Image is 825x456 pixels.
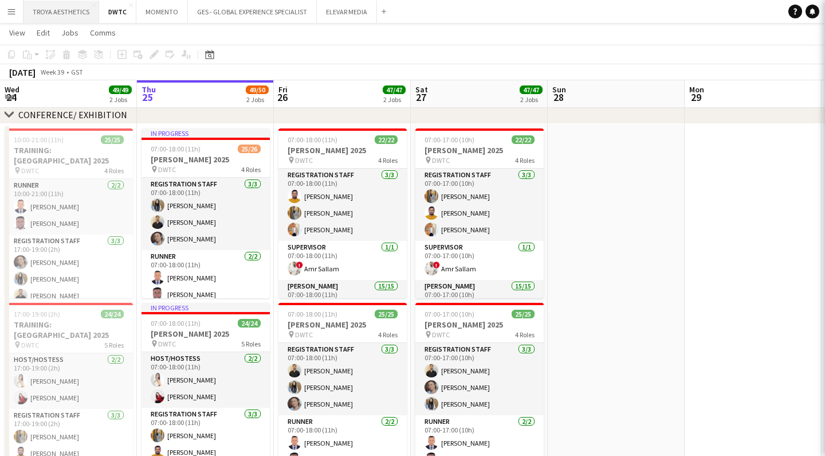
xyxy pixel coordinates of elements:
span: DWTC [432,330,450,339]
span: 28 [551,91,566,104]
span: 4 Roles [378,330,398,339]
h3: [PERSON_NAME] 2025 [142,329,270,339]
button: GES - GLOBAL EXPERIENCE SPECIALIST [188,1,317,23]
div: 2 Jobs [520,95,542,104]
app-card-role: Registration Staff3/307:00-18:00 (11h)[PERSON_NAME][PERSON_NAME][PERSON_NAME] [278,169,407,241]
a: Jobs [57,25,83,40]
span: Sun [552,84,566,95]
a: Edit [32,25,54,40]
span: 4 Roles [515,330,535,339]
span: 07:00-18:00 (11h) [288,310,337,318]
div: [DATE] [9,67,36,78]
app-job-card: 10:00-21:00 (11h)25/25TRAINING: [GEOGRAPHIC_DATA] 2025 DWTC4 RolesRunner2/210:00-21:00 (11h)[PERS... [5,128,133,298]
h3: TRAINING: [GEOGRAPHIC_DATA] 2025 [5,319,133,340]
span: 27 [414,91,428,104]
div: GST [71,68,83,76]
app-job-card: 07:00-18:00 (11h)22/22[PERSON_NAME] 2025 DWTC4 RolesRegistration Staff3/307:00-18:00 (11h)[PERSON... [278,128,407,298]
app-card-role: Runner2/207:00-18:00 (11h)[PERSON_NAME][PERSON_NAME] [142,250,270,306]
span: 5 Roles [104,341,124,349]
span: 47/47 [383,85,406,94]
h3: [PERSON_NAME] 2025 [278,319,407,330]
app-card-role: Supervisor1/107:00-18:00 (11h)!Amr Sallam [278,241,407,280]
span: DWTC [432,156,450,165]
app-job-card: In progress07:00-18:00 (11h)25/26[PERSON_NAME] 2025 DWTC4 RolesRegistration Staff3/307:00-18:00 (... [142,128,270,298]
app-job-card: 07:00-17:00 (10h)22/22[PERSON_NAME] 2025 DWTC4 RolesRegistration Staff3/307:00-17:00 (10h)[PERSON... [415,128,544,298]
app-card-role: Supervisor1/107:00-17:00 (10h)!Amr Sallam [415,241,544,280]
span: Edit [37,28,50,38]
span: 47/47 [520,85,543,94]
div: 2 Jobs [246,95,268,104]
span: 07:00-18:00 (11h) [151,145,201,153]
button: TROYA AESTHETICS [23,1,99,23]
span: 49/50 [246,85,269,94]
app-card-role: Registration Staff3/307:00-18:00 (11h)[PERSON_NAME][PERSON_NAME][PERSON_NAME] [278,343,407,415]
span: Thu [142,84,156,95]
span: View [9,28,25,38]
span: ! [296,262,303,268]
app-card-role: Host/Hostess2/207:00-18:00 (11h)[PERSON_NAME][PERSON_NAME] [142,352,270,408]
div: CONFERENCE/ EXHIBITION [18,109,127,120]
span: DWTC [295,156,313,165]
span: Sat [415,84,428,95]
span: DWTC [21,166,39,175]
span: Wed [5,84,19,95]
button: DWTC [99,1,136,23]
span: 25/26 [238,145,261,153]
span: 49/49 [109,85,132,94]
span: 4 Roles [515,156,535,165]
app-card-role: Registration Staff3/317:00-19:00 (2h)[PERSON_NAME][PERSON_NAME][PERSON_NAME] [5,235,133,307]
h3: TRAINING: [GEOGRAPHIC_DATA] 2025 [5,145,133,166]
span: 22/22 [375,135,398,144]
span: 07:00-17:00 (10h) [425,135,474,144]
span: 25/25 [375,310,398,318]
span: 24/24 [101,310,124,318]
span: 25/25 [101,135,124,144]
span: Comms [90,28,116,38]
app-card-role: Registration Staff3/307:00-17:00 (10h)[PERSON_NAME][PERSON_NAME][PERSON_NAME] [415,169,544,241]
app-card-role: Host/Hostess2/217:00-19:00 (2h)[PERSON_NAME][PERSON_NAME] [5,353,133,409]
span: DWTC [158,340,176,348]
span: 17:00-19:00 (2h) [14,310,60,318]
span: Mon [689,84,704,95]
span: 5 Roles [241,340,261,348]
span: 4 Roles [378,156,398,165]
span: DWTC [158,165,176,174]
app-card-role: Registration Staff3/307:00-17:00 (10h)[PERSON_NAME][PERSON_NAME][PERSON_NAME] [415,343,544,415]
a: View [5,25,30,40]
span: 26 [277,91,288,104]
div: In progress [142,303,270,312]
span: 4 Roles [104,166,124,175]
span: 24/24 [238,319,261,328]
span: Jobs [61,28,78,38]
div: In progress [142,128,270,138]
span: 29 [687,91,704,104]
span: ! [433,262,440,268]
h3: [PERSON_NAME] 2025 [278,145,407,155]
span: 22/22 [512,135,535,144]
span: 24 [3,91,19,104]
span: DWTC [295,330,313,339]
div: 2 Jobs [109,95,131,104]
span: 25/25 [512,310,535,318]
button: MOMENTO [136,1,188,23]
span: 07:00-17:00 (10h) [425,310,474,318]
a: Comms [85,25,120,40]
h3: [PERSON_NAME] 2025 [415,319,544,330]
span: 25 [140,91,156,104]
span: DWTC [21,341,39,349]
app-card-role: Registration Staff3/307:00-18:00 (11h)[PERSON_NAME][PERSON_NAME][PERSON_NAME] [142,178,270,250]
span: 4 Roles [241,165,261,174]
button: ELEVAR MEDIA [317,1,377,23]
h3: [PERSON_NAME] 2025 [415,145,544,155]
span: 07:00-18:00 (11h) [288,135,337,144]
span: Fri [278,84,288,95]
app-card-role: Runner2/210:00-21:00 (11h)[PERSON_NAME][PERSON_NAME] [5,179,133,235]
h3: [PERSON_NAME] 2025 [142,154,270,165]
span: 10:00-21:00 (11h) [14,135,64,144]
div: 2 Jobs [383,95,405,104]
span: 07:00-18:00 (11h) [151,319,201,328]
